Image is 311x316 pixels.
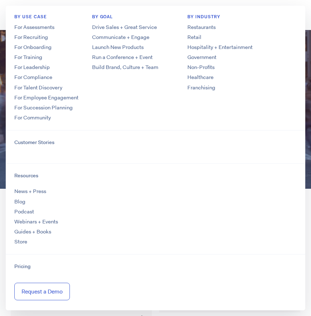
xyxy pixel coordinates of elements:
[14,283,70,300] a: Request a Demo
[187,74,283,81] a: Healthcare
[14,74,110,81] a: For Compliance
[14,44,110,51] a: For Onboarding
[14,14,110,24] h6: BY USE CASE
[14,114,110,122] a: For Community
[187,24,283,31] a: Restaurants
[92,44,188,51] a: Launch New Products
[14,34,110,41] a: For Recruiting
[187,84,283,92] a: Franchising
[187,54,283,61] a: Government
[187,34,283,41] a: Retail
[187,64,283,71] a: Non-Profits
[14,104,110,112] a: For Succession Planning
[14,198,25,205] a: Blog
[14,228,51,235] a: Guides + Books
[14,84,110,92] a: For Talent Discovery
[14,208,34,215] a: Podcast
[187,44,283,51] a: Hospitality + Entertainment
[14,94,110,102] a: For Employee Engagement
[14,218,58,225] a: Webinars + Events
[14,64,110,71] a: For Leadership
[14,139,297,146] a: Customer Stories
[92,64,188,71] a: Build Brand, Culture + Team
[14,238,27,245] a: Store
[187,14,283,24] h6: By Industry
[92,34,188,41] a: Communicate + Engage
[92,24,188,31] a: Drive Sales + Great Service
[92,14,188,24] h6: BY GOAL
[92,54,188,61] a: Run a Conference + Event
[14,24,110,31] a: For Assessments
[14,172,297,179] a: Resources
[14,54,110,61] a: For Training
[14,263,297,270] a: Pricing
[14,188,46,195] a: News + Press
